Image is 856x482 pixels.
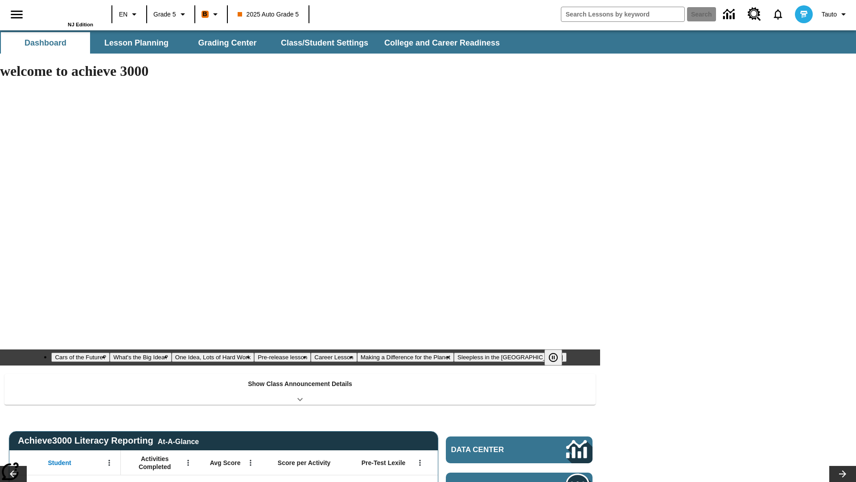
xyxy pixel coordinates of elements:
[244,456,257,470] button: Open Menu
[818,6,852,22] button: Profile/Settings
[718,2,742,27] a: Data Center
[183,32,272,54] button: Grading Center
[446,436,593,463] a: Data Center
[311,353,357,362] button: Slide 5 Career Lesson
[172,353,254,362] button: Slide 3 One Idea, Lots of Hard Work
[357,353,454,362] button: Slide 6 Making a Difference for the Planet
[238,10,299,19] span: 2025 Auto Grade 5
[153,10,176,19] span: Grade 5
[48,459,71,467] span: Student
[413,456,427,470] button: Open Menu
[377,32,507,54] button: College and Career Readiness
[278,459,331,467] span: Score per Activity
[35,3,93,27] div: Home
[451,445,535,454] span: Data Center
[544,349,571,366] div: Pause
[790,3,818,26] button: Select a new avatar
[254,353,311,362] button: Slide 4 Pre-release lesson
[248,379,352,389] p: Show Class Announcement Details
[181,456,195,470] button: Open Menu
[150,6,192,22] button: Grade: Grade 5, Select a grade
[561,7,684,21] input: search field
[110,353,172,362] button: Slide 2 What's the Big Idea?
[742,2,766,26] a: Resource Center, Will open in new tab
[822,10,837,19] span: Tauto
[92,32,181,54] button: Lesson Planning
[454,353,567,362] button: Slide 7 Sleepless in the Animal Kingdom
[158,436,199,446] div: At-A-Glance
[362,459,406,467] span: Pre-Test Lexile
[103,456,116,470] button: Open Menu
[829,466,856,482] button: Lesson carousel, Next
[274,32,375,54] button: Class/Student Settings
[35,4,93,22] a: Home
[766,3,790,26] a: Notifications
[198,6,224,22] button: Boost Class color is orange. Change class color
[68,22,93,27] span: NJ Edition
[795,5,813,23] img: avatar image
[51,353,110,362] button: Slide 1 Cars of the Future?
[115,6,144,22] button: Language: EN, Select a language
[210,459,241,467] span: Avg Score
[1,32,90,54] button: Dashboard
[544,349,562,366] button: Pause
[4,1,30,28] button: Open side menu
[125,455,184,471] span: Activities Completed
[4,374,596,405] div: Show Class Announcement Details
[18,436,199,446] span: Achieve3000 Literacy Reporting
[119,10,128,19] span: EN
[203,8,207,20] span: B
